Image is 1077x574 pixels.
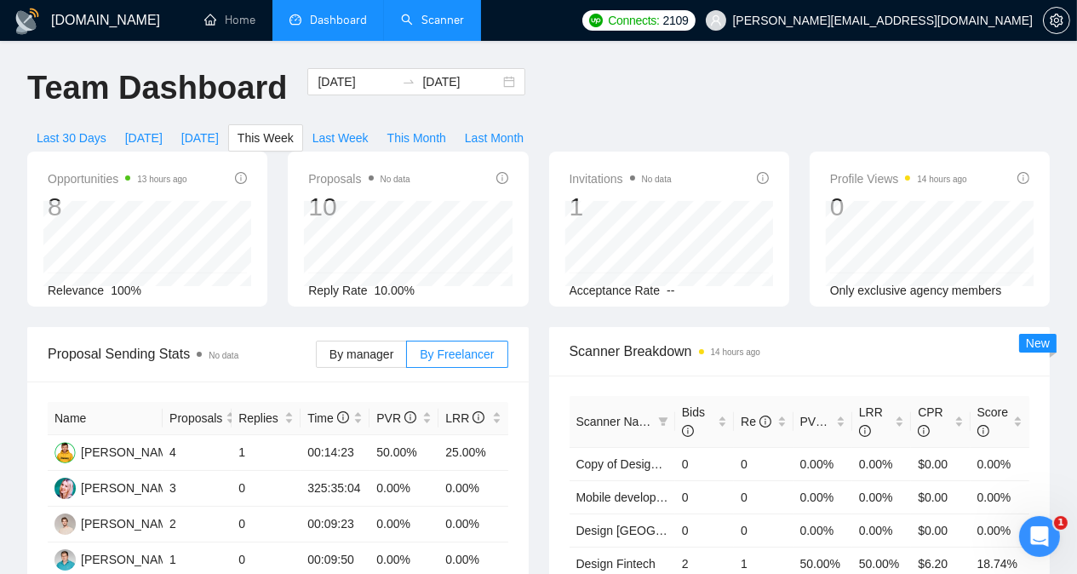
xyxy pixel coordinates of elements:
[911,447,970,480] td: $0.00
[911,514,970,547] td: $0.00
[370,507,438,542] td: 0.00%
[303,124,378,152] button: Last Week
[1017,172,1029,184] span: info-circle
[301,435,370,471] td: 00:14:23
[589,14,603,27] img: upwork-logo.png
[420,347,494,361] span: By Freelancer
[308,191,410,223] div: 10
[169,409,222,428] span: Proposals
[570,191,672,223] div: 1
[48,343,316,364] span: Proposal Sending Stats
[793,514,852,547] td: 0.00%
[14,8,41,35] img: logo
[387,129,446,147] span: This Month
[734,447,793,480] td: 0
[711,347,760,357] time: 14 hours ago
[496,172,508,184] span: info-circle
[289,14,301,26] span: dashboard
[48,402,163,435] th: Name
[570,341,1030,362] span: Scanner Breakdown
[137,175,186,184] time: 13 hours ago
[438,471,507,507] td: 0.00%
[682,425,694,437] span: info-circle
[445,411,484,425] span: LRR
[918,405,943,438] span: CPR
[438,507,507,542] td: 0.00%
[370,471,438,507] td: 0.00%
[800,415,840,428] span: PVR
[1019,516,1060,557] iframe: Intercom live chat
[570,169,672,189] span: Invitations
[378,124,455,152] button: This Month
[977,425,989,437] span: info-circle
[1043,14,1070,27] a: setting
[116,124,172,152] button: [DATE]
[570,284,661,297] span: Acceptance Rate
[209,351,238,360] span: No data
[658,416,668,427] span: filter
[971,447,1029,480] td: 0.00%
[852,514,911,547] td: 0.00%
[232,402,301,435] th: Replies
[228,124,303,152] button: This Week
[163,471,232,507] td: 3
[308,284,367,297] span: Reply Rate
[381,175,410,184] span: No data
[655,409,672,434] span: filter
[859,405,883,438] span: LRR
[402,75,415,89] span: swap-right
[404,411,416,423] span: info-circle
[917,175,966,184] time: 14 hours ago
[310,13,367,27] span: Dashboard
[54,445,179,458] a: AM[PERSON_NAME]
[741,415,771,428] span: Re
[465,129,524,147] span: Last Month
[375,284,415,297] span: 10.00%
[971,480,1029,514] td: 0.00%
[337,411,349,423] span: info-circle
[238,129,294,147] span: This Week
[682,405,705,438] span: Bids
[54,552,179,565] a: GE[PERSON_NAME]
[675,480,734,514] td: 0
[27,68,287,108] h1: Team Dashboard
[54,516,179,530] a: RP[PERSON_NAME]
[793,480,852,514] td: 0.00%
[422,72,500,91] input: End date
[370,435,438,471] td: 50.00%
[608,11,659,30] span: Connects:
[576,557,656,571] a: Design Fintech
[977,405,1009,438] span: Score
[971,514,1029,547] td: 0.00%
[54,549,76,571] img: GE
[27,124,116,152] button: Last 30 Days
[830,284,1002,297] span: Only exclusive agency members
[734,480,793,514] td: 0
[48,191,187,223] div: 8
[1054,516,1068,530] span: 1
[438,435,507,471] td: 25.00%
[852,480,911,514] td: 0.00%
[48,284,104,297] span: Relevance
[54,480,179,494] a: MU[PERSON_NAME]
[235,172,247,184] span: info-circle
[757,172,769,184] span: info-circle
[301,471,370,507] td: 325:35:04
[204,13,255,27] a: homeHome
[301,507,370,542] td: 00:09:23
[181,129,219,147] span: [DATE]
[675,447,734,480] td: 0
[232,471,301,507] td: 0
[81,443,179,462] div: [PERSON_NAME]
[918,425,930,437] span: info-circle
[54,478,76,499] img: MU
[734,514,793,547] td: 0
[642,175,672,184] span: No data
[828,416,839,428] span: info-circle
[232,435,301,471] td: 1
[1026,336,1050,350] span: New
[54,514,76,535] img: RP
[455,124,533,152] button: Last Month
[307,411,348,425] span: Time
[830,169,967,189] span: Profile Views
